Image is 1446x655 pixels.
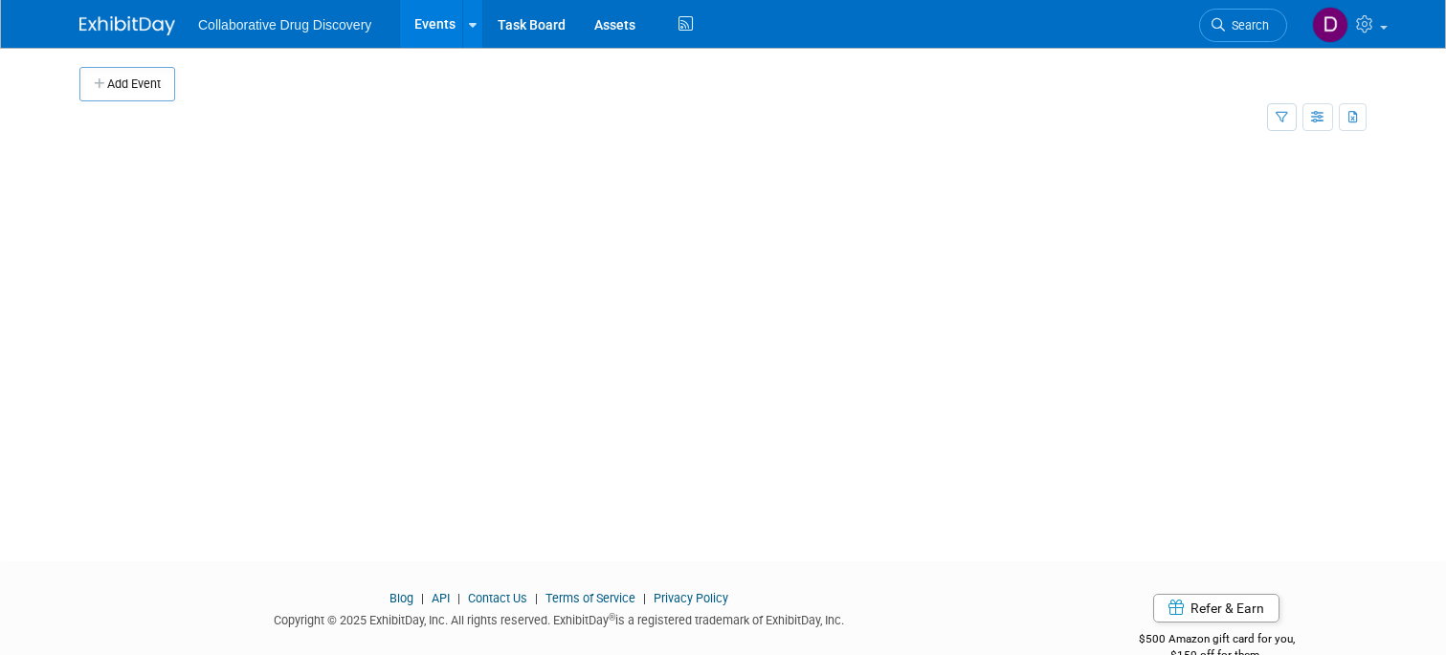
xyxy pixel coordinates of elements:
[530,591,543,605] span: |
[453,591,465,605] span: |
[432,591,450,605] a: API
[389,591,413,605] a: Blog
[416,591,429,605] span: |
[1199,9,1287,42] a: Search
[468,591,527,605] a: Contact Us
[638,591,651,605] span: |
[1312,7,1348,43] img: Daniel Castro
[545,591,635,605] a: Terms of Service
[1153,594,1279,622] a: Refer & Earn
[79,67,175,101] button: Add Event
[1225,18,1269,33] span: Search
[79,607,1037,629] div: Copyright © 2025 ExhibitDay, Inc. All rights reserved. ExhibitDay is a registered trademark of Ex...
[79,16,175,35] img: ExhibitDay
[609,612,615,622] sup: ®
[654,591,728,605] a: Privacy Policy
[198,17,371,33] span: Collaborative Drug Discovery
